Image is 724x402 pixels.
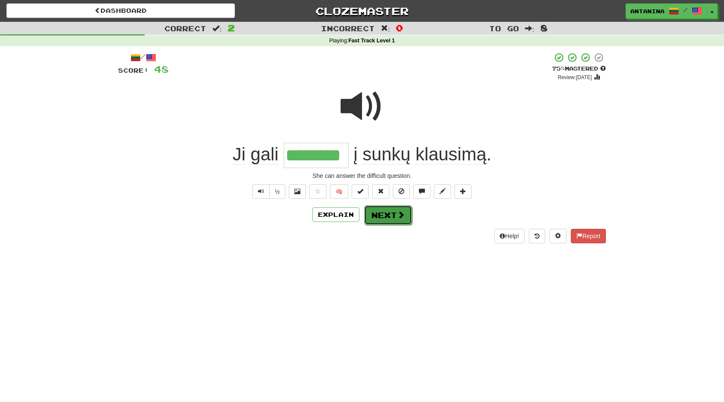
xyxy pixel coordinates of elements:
[381,25,390,32] span: :
[540,23,548,33] span: 8
[312,207,359,222] button: Explain
[252,184,270,199] button: Play sentence audio (ctl+space)
[118,67,149,74] span: Score:
[164,24,206,33] span: Correct
[309,184,326,199] button: Favorite sentence (alt+f)
[393,184,410,199] button: Ignore sentence (alt+i)
[348,38,395,44] strong: Fast Track Level 1
[362,144,410,165] span: sunkų
[683,7,688,13] span: /
[251,184,285,199] div: Text-to-speech controls
[558,74,592,80] small: Review: [DATE]
[212,25,222,32] span: :
[529,229,545,243] button: Round history (alt+y)
[552,65,565,72] span: 75 %
[330,184,348,199] button: 🧠
[415,144,487,165] span: klausimą
[248,3,476,18] a: Clozemaster
[154,64,169,74] span: 48
[626,3,707,19] a: Antanina /
[525,25,534,32] span: :
[233,144,246,165] span: Ji
[396,23,403,33] span: 0
[630,7,665,15] span: Antanina
[228,23,235,33] span: 2
[269,184,285,199] button: ½
[434,184,451,199] button: Edit sentence (alt+d)
[571,229,606,243] button: Report
[251,144,279,165] span: gali
[372,184,389,199] button: Reset to 0% Mastered (alt+r)
[321,24,375,33] span: Incorrect
[353,144,357,165] span: į
[349,144,492,165] span: .
[118,171,606,180] div: She can answer the difficult question.
[289,184,306,199] button: Show image (alt+x)
[364,205,412,225] button: Next
[118,52,169,63] div: /
[454,184,472,199] button: Add to collection (alt+a)
[489,24,519,33] span: To go
[6,3,235,18] a: Dashboard
[552,65,606,73] div: Mastered
[494,229,525,243] button: Help!
[413,184,430,199] button: Discuss sentence (alt+u)
[352,184,369,199] button: Set this sentence to 100% Mastered (alt+m)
